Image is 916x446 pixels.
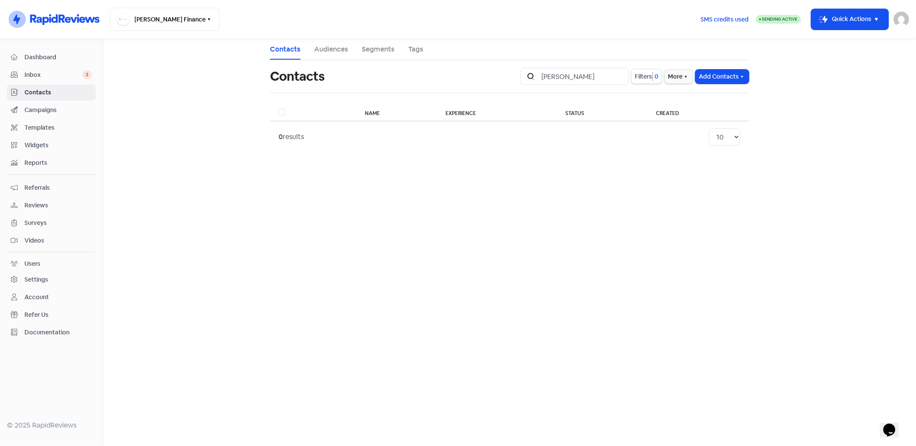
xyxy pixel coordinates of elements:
[7,215,96,231] a: Surveys
[24,106,92,115] span: Campaigns
[7,120,96,136] a: Templates
[24,293,49,302] div: Account
[279,132,304,142] div: results
[7,49,96,65] a: Dashboard
[664,70,693,84] button: More
[7,180,96,196] a: Referrals
[24,328,92,337] span: Documentation
[811,9,889,30] button: Quick Actions
[362,44,394,55] a: Segments
[356,103,437,121] th: Name
[7,289,96,305] a: Account
[7,420,96,431] div: © 2025 RapidReviews
[437,103,557,121] th: Experience
[24,236,92,245] span: Videos
[7,137,96,153] a: Widgets
[7,155,96,171] a: Reports
[270,63,325,90] h1: Contacts
[7,307,96,323] a: Refer Us
[24,88,92,97] span: Contacts
[408,44,423,55] a: Tags
[24,141,92,150] span: Widgets
[693,14,756,23] a: SMS credits used
[24,70,82,79] span: Inbox
[24,310,92,319] span: Refer Us
[279,132,283,141] strong: 0
[24,183,92,192] span: Referrals
[894,12,909,27] img: User
[701,15,749,24] span: SMS credits used
[536,68,629,85] input: Search
[24,158,92,167] span: Reports
[7,272,96,288] a: Settings
[24,218,92,228] span: Surveys
[631,69,662,84] button: Filters0
[762,16,798,22] span: Sending Active
[7,85,96,100] a: Contacts
[648,103,749,121] th: Created
[110,8,220,31] button: [PERSON_NAME] Finance
[880,412,907,437] iframe: chat widget
[7,233,96,249] a: Videos
[695,70,749,84] button: Add Contacts
[24,275,48,284] div: Settings
[270,44,300,55] a: Contacts
[7,67,96,83] a: Inbox 2
[7,325,96,340] a: Documentation
[24,123,92,132] span: Templates
[24,53,92,62] span: Dashboard
[24,259,40,268] div: Users
[557,103,648,121] th: Status
[756,14,801,24] a: Sending Active
[653,72,658,81] span: 0
[7,256,96,272] a: Users
[314,44,348,55] a: Audiences
[7,197,96,213] a: Reviews
[635,72,652,81] span: Filters
[24,201,92,210] span: Reviews
[7,102,96,118] a: Campaigns
[82,70,92,79] span: 2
